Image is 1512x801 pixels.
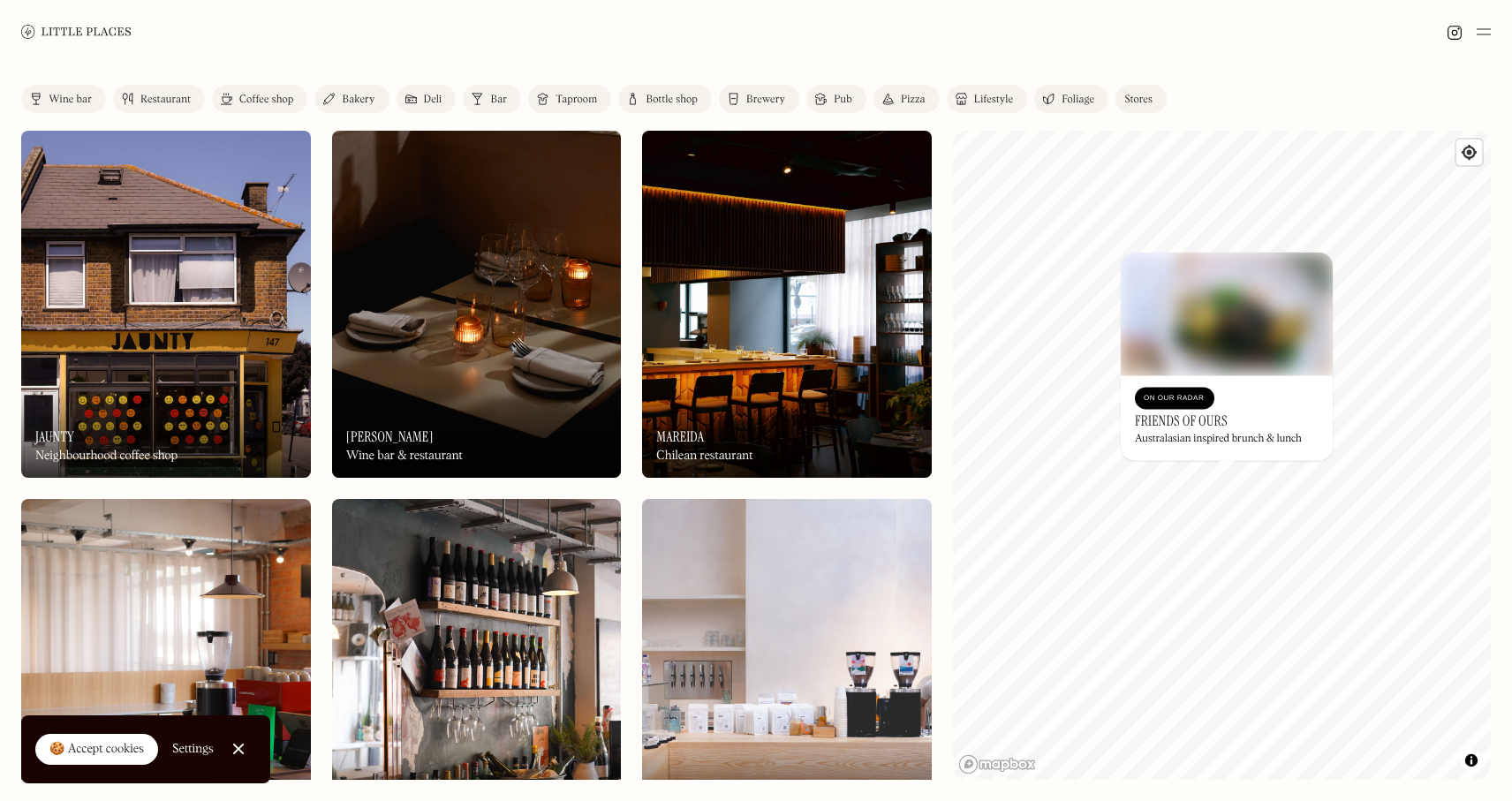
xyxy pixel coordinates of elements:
[834,94,852,105] div: Pub
[140,94,191,105] div: Restaurant
[556,94,597,105] div: Taproom
[21,131,311,478] img: Jaunty
[646,94,698,105] div: Bottle shop
[873,85,940,113] a: Pizza
[1456,140,1482,165] button: Find my location
[490,94,507,105] div: Bar
[642,131,932,478] a: MareidaMareidaMareidaChilean restaurant
[1135,434,1302,446] div: Australasian inspired brunch & lunch
[172,729,214,769] a: Settings
[212,85,307,113] a: Coffee shop
[528,85,611,113] a: Taproom
[35,428,74,445] h3: Jaunty
[947,85,1027,113] a: Lifestyle
[424,94,442,105] div: Deli
[332,131,622,478] a: LunaLuna[PERSON_NAME]Wine bar & restaurant
[35,734,158,766] a: 🍪 Accept cookies
[974,94,1013,105] div: Lifestyle
[642,131,932,478] img: Mareida
[49,741,144,759] div: 🍪 Accept cookies
[314,85,389,113] a: Bakery
[1062,94,1094,105] div: Foliage
[239,94,293,105] div: Coffee shop
[346,428,434,445] h3: [PERSON_NAME]
[332,131,622,478] img: Luna
[1121,252,1333,375] img: Friends of Ours
[1135,412,1228,429] h3: Friends of Ours
[35,449,178,464] div: Neighbourhood coffee shop
[221,731,256,767] a: Close Cookie Popup
[953,131,1491,780] canvas: Map
[172,743,214,755] div: Settings
[113,85,205,113] a: Restaurant
[958,754,1036,775] a: Mapbox homepage
[656,428,704,445] h3: Mareida
[1124,94,1153,105] div: Stores
[49,94,92,105] div: Wine bar
[463,85,521,113] a: Bar
[1466,751,1477,770] span: Toggle attribution
[397,85,457,113] a: Deli
[346,449,463,464] div: Wine bar & restaurant
[656,449,752,464] div: Chilean restaurant
[719,85,799,113] a: Brewery
[901,94,926,105] div: Pizza
[342,94,374,105] div: Bakery
[21,85,106,113] a: Wine bar
[21,131,311,478] a: JauntyJauntyJauntyNeighbourhood coffee shop
[1121,252,1333,460] a: Friends of OursFriends of OursOn Our RadarFriends of OursAustralasian inspired brunch & lunch
[746,94,785,105] div: Brewery
[1144,389,1206,407] div: On Our Radar
[1115,85,1167,113] a: Stores
[806,85,866,113] a: Pub
[618,85,712,113] a: Bottle shop
[238,749,238,750] div: Close Cookie Popup
[1034,85,1108,113] a: Foliage
[1461,750,1482,771] button: Toggle attribution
